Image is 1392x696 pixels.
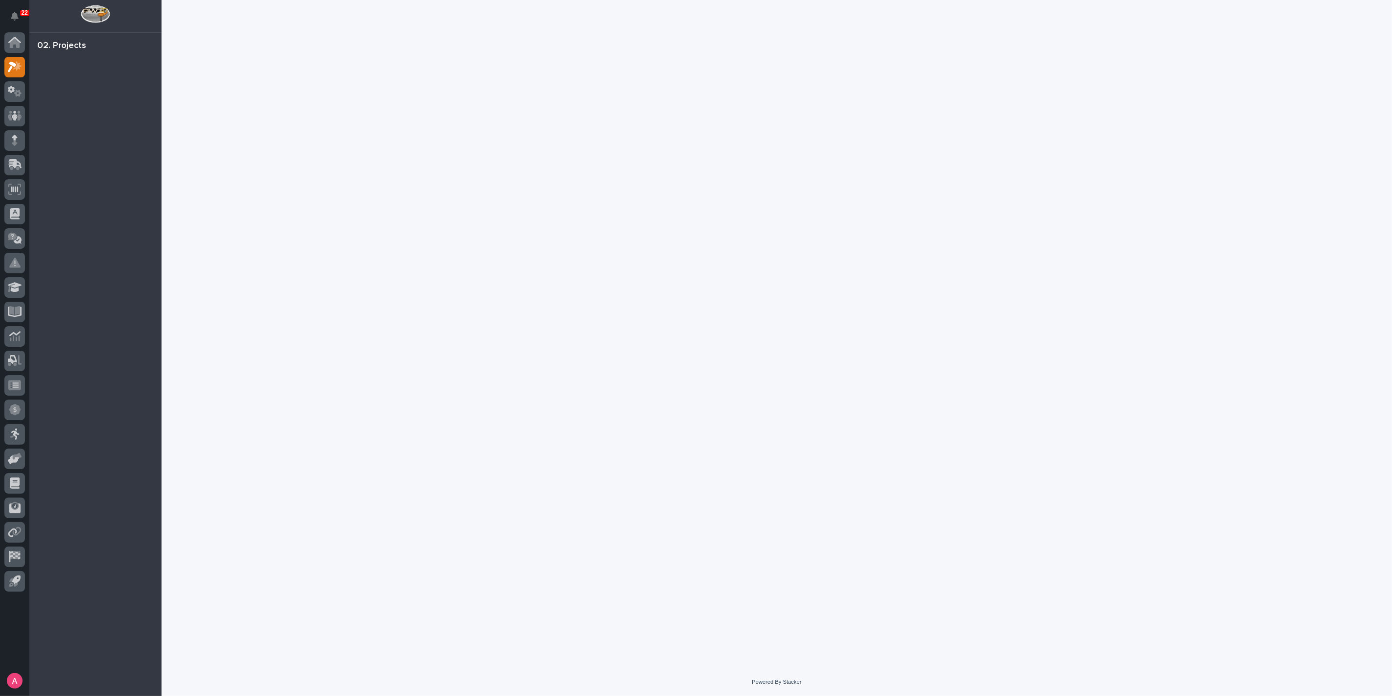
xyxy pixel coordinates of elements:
button: Notifications [4,6,25,26]
div: Notifications22 [12,12,25,27]
a: Powered By Stacker [752,679,801,685]
p: 22 [22,9,28,16]
button: users-avatar [4,671,25,691]
div: 02. Projects [37,41,86,51]
img: Workspace Logo [81,5,110,23]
